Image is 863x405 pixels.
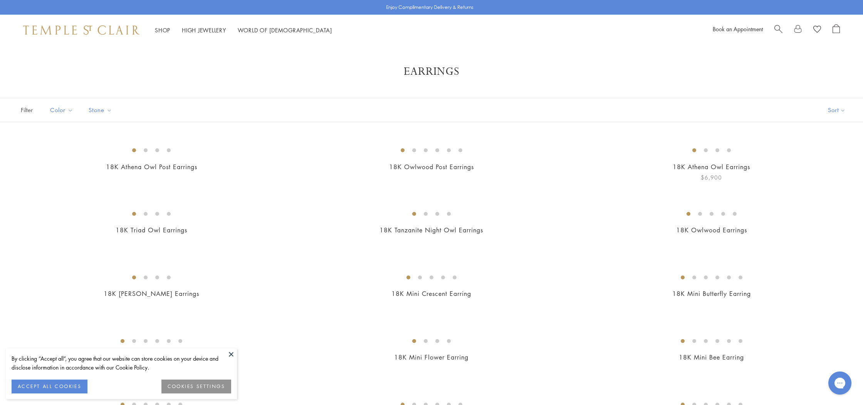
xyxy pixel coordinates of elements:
[679,353,744,361] a: 18K Mini Bee Earring
[155,26,170,34] a: ShopShop
[161,380,231,393] button: COOKIES SETTINGS
[811,98,863,122] button: Show sort by
[155,25,332,35] nav: Main navigation
[672,289,751,298] a: 18K Mini Butterfly Earring
[833,24,840,36] a: Open Shopping Bag
[238,26,332,34] a: World of [DEMOGRAPHIC_DATA]World of [DEMOGRAPHIC_DATA]
[106,163,197,171] a: 18K Athena Owl Post Earrings
[83,101,118,119] button: Stone
[824,369,855,397] iframe: Gorgias live chat messenger
[774,24,782,36] a: Search
[23,25,139,35] img: Temple St. Clair
[386,3,473,11] p: Enjoy Complimentary Delivery & Returns
[389,163,474,171] a: 18K Owlwood Post Earrings
[379,226,483,234] a: 18K Tanzanite Night Owl Earrings
[12,380,87,393] button: ACCEPT ALL COOKIES
[713,25,763,33] a: Book an Appointment
[85,105,118,115] span: Stone
[116,226,187,234] a: 18K Triad Owl Earrings
[813,24,821,36] a: View Wishlist
[394,353,468,361] a: 18K Mini Flower Earring
[104,289,199,298] a: 18K [PERSON_NAME] Earrings
[673,163,750,171] a: 18K Athena Owl Earrings
[182,26,226,34] a: High JewelleryHigh Jewellery
[701,173,722,182] span: $6,900
[44,101,79,119] button: Color
[391,289,471,298] a: 18K Mini Crescent Earring
[31,65,832,79] h1: Earrings
[46,105,79,115] span: Color
[12,354,231,372] div: By clicking “Accept all”, you agree that our website can store cookies on your device and disclos...
[676,226,747,234] a: 18K Owlwood Earrings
